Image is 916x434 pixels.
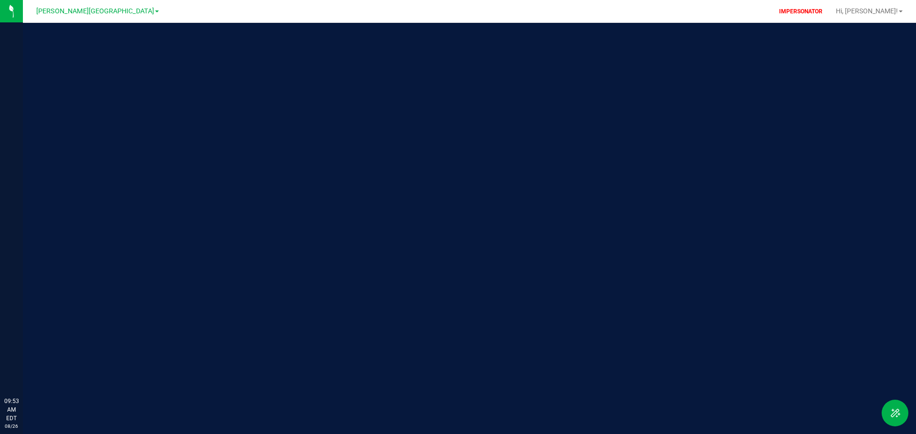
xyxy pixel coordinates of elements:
p: 08/26 [4,423,19,430]
span: [PERSON_NAME][GEOGRAPHIC_DATA] [36,7,154,15]
button: Toggle Menu [882,400,908,426]
span: Hi, [PERSON_NAME]! [836,7,898,15]
p: 09:53 AM EDT [4,397,19,423]
p: IMPERSONATOR [775,7,826,16]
